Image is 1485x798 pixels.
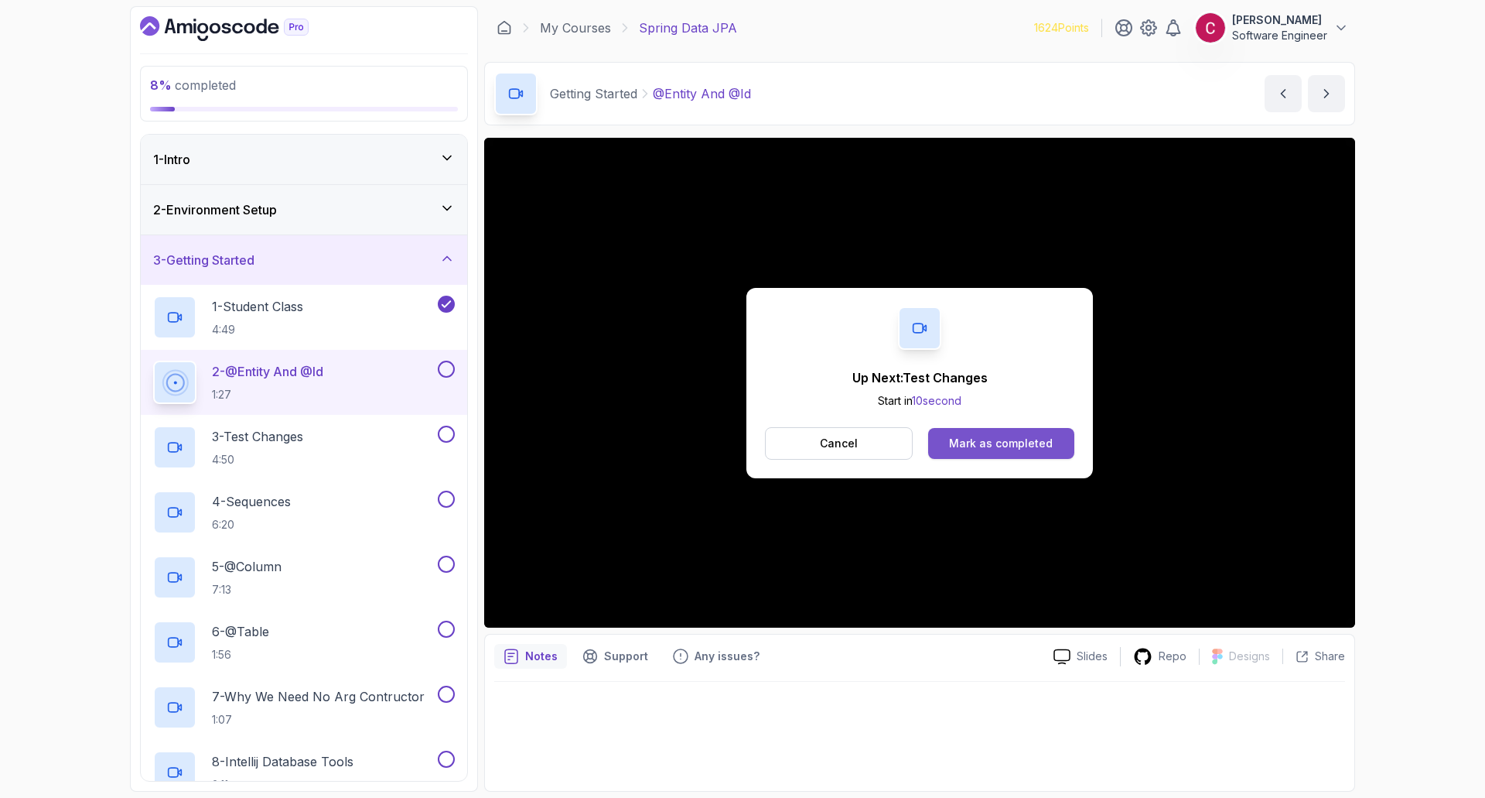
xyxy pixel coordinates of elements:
p: 6 - @Table [212,622,269,641]
a: Slides [1041,649,1120,665]
button: Feedback button [664,644,769,669]
p: Software Engineer [1232,28,1327,43]
p: 5 - @Column [212,557,282,576]
button: 1-Intro [141,135,467,184]
p: 7:13 [212,582,282,598]
p: 1624 Points [1034,20,1089,36]
button: Cancel [765,427,913,460]
p: Slides [1077,649,1108,664]
button: next content [1308,75,1345,112]
button: 7-Why We Need No Arg Contructor1:07 [153,686,455,729]
button: notes button [494,644,567,669]
p: 8 - Intellij Database Tools [212,752,353,771]
p: 2 - @Entity And @Id [212,362,323,381]
p: @Entity And @Id [653,84,751,103]
button: 4-Sequences6:20 [153,491,455,534]
p: 1:56 [212,647,269,663]
h3: 1 - Intro [153,150,190,169]
p: Cancel [820,436,858,451]
div: Mark as completed [949,436,1053,451]
a: My Courses [540,19,611,37]
p: 6:20 [212,517,291,533]
p: 7 - Why We Need No Arg Contructor [212,687,425,706]
p: 1:07 [212,712,425,728]
p: 1 - Student Class [212,297,303,316]
p: 4:49 [212,322,303,337]
p: Start in [852,393,988,409]
iframe: 2 - @Entity and @Id [484,138,1355,628]
img: user profile image [1196,13,1225,43]
p: 3:11 [212,777,353,793]
a: Dashboard [497,20,512,36]
span: 10 second [912,394,961,407]
button: Support button [573,644,657,669]
h3: 3 - Getting Started [153,251,254,269]
p: Up Next: Test Changes [852,368,988,387]
button: 6-@Table1:56 [153,621,455,664]
span: completed [150,77,236,93]
button: 3-Test Changes4:50 [153,426,455,469]
button: Mark as completed [928,428,1074,459]
a: Repo [1121,647,1199,666]
p: Notes [525,649,558,664]
p: Any issues? [695,649,760,664]
button: 1-Student Class4:49 [153,296,455,339]
button: 3-Getting Started [141,235,467,285]
button: 8-Intellij Database Tools3:11 [153,751,455,794]
p: Support [604,649,648,664]
button: 5-@Column7:13 [153,556,455,599]
p: Designs [1229,649,1270,664]
p: 4 - Sequences [212,492,291,511]
p: 3 - Test Changes [212,427,303,446]
button: 2-@Entity And @Id1:27 [153,361,455,404]
p: Getting Started [550,84,637,103]
p: 1:27 [212,387,323,402]
p: Share [1315,649,1345,664]
button: previous content [1265,75,1302,112]
a: Dashboard [140,16,344,41]
span: 8 % [150,77,172,93]
button: Share [1282,649,1345,664]
p: 4:50 [212,452,303,467]
button: user profile image[PERSON_NAME]Software Engineer [1195,12,1349,43]
p: Spring Data JPA [639,19,737,37]
p: Repo [1159,649,1186,664]
p: [PERSON_NAME] [1232,12,1327,28]
button: 2-Environment Setup [141,185,467,235]
h3: 2 - Environment Setup [153,200,277,219]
